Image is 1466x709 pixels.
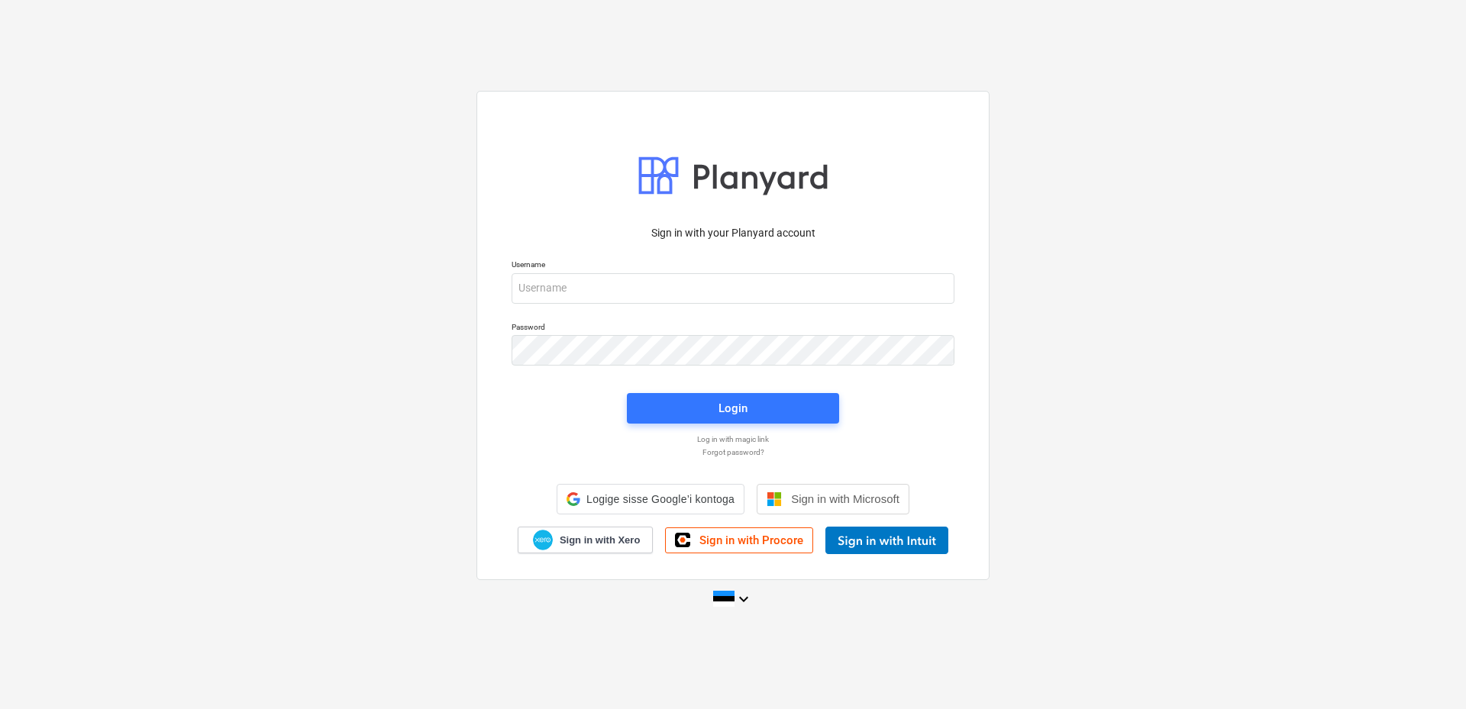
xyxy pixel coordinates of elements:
[533,530,553,550] img: Xero logo
[557,484,744,514] div: Logige sisse Google’i kontoga
[699,533,803,547] span: Sign in with Procore
[512,322,954,335] p: Password
[791,492,899,505] span: Sign in with Microsoft
[504,434,962,444] a: Log in with magic link
[735,590,753,608] i: keyboard_arrow_down
[512,225,954,241] p: Sign in with your Planyard account
[512,259,954,272] p: Username
[518,527,654,553] a: Sign in with Xero
[512,273,954,304] input: Username
[560,533,640,547] span: Sign in with Xero
[504,447,962,457] a: Forgot password?
[627,393,839,424] button: Login
[767,491,782,507] img: Microsoft logo
[586,493,735,505] span: Logige sisse Google’i kontoga
[718,398,748,418] div: Login
[665,527,813,553] a: Sign in with Procore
